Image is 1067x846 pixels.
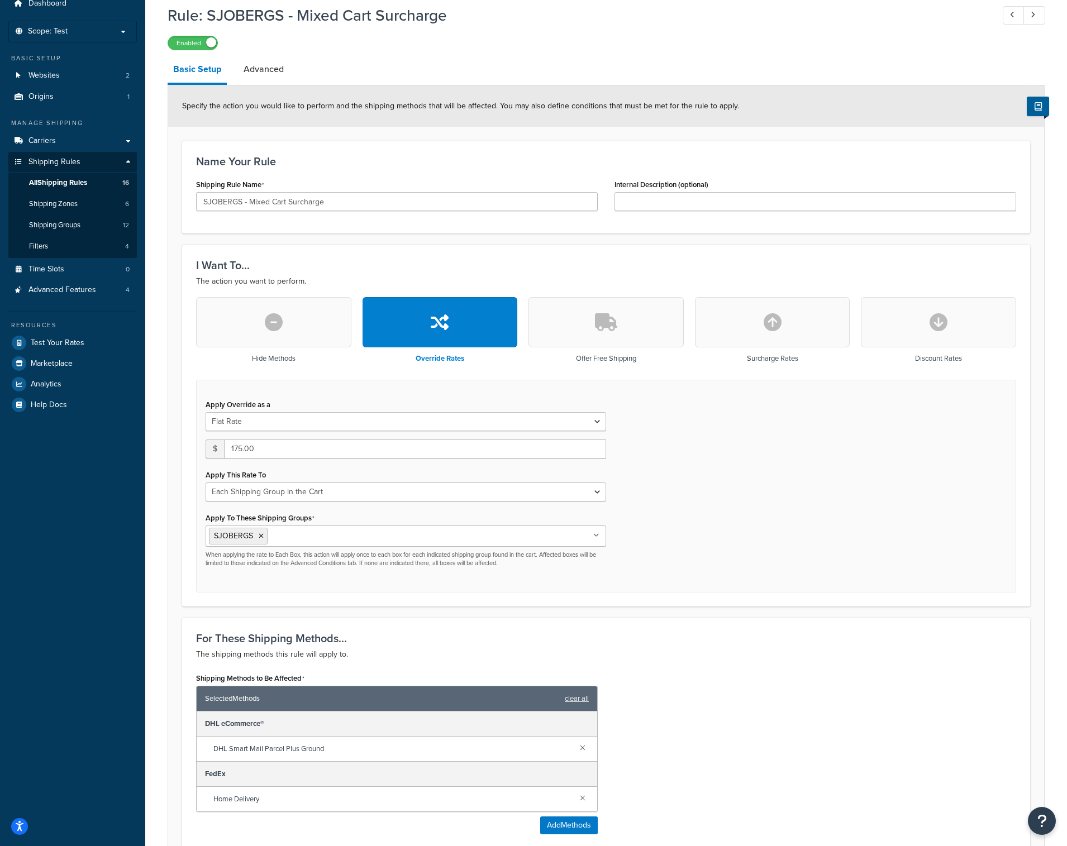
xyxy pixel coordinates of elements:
[8,215,137,236] a: Shipping Groups12
[127,92,130,102] span: 1
[125,242,129,251] span: 4
[168,56,227,85] a: Basic Setup
[31,380,61,389] span: Analytics
[196,648,1016,661] p: The shipping methods this rule will apply to.
[206,514,315,523] label: Apply To These Shipping Groups
[213,741,571,757] span: DHL Smart Mail Parcel Plus Ground
[28,136,56,146] span: Carriers
[8,152,137,173] a: Shipping Rules
[1003,6,1025,25] a: Previous Record
[205,691,559,706] span: Selected Methods
[8,87,137,107] li: Origins
[196,674,304,683] label: Shipping Methods to Be Affected
[8,259,137,280] li: Time Slots
[416,355,464,362] h3: Override Rates
[196,632,1016,644] h3: For These Shipping Methods...
[238,56,289,83] a: Advanced
[31,338,84,348] span: Test Your Rates
[1027,97,1049,116] button: Show Help Docs
[29,178,87,188] span: All Shipping Rules
[747,355,798,362] h3: Surcharge Rates
[168,4,982,26] h1: Rule: SJOBERGS - Mixed Cart Surcharge
[28,92,54,102] span: Origins
[126,285,130,295] span: 4
[8,54,137,63] div: Basic Setup
[28,71,60,80] span: Websites
[28,27,68,36] span: Scope: Test
[29,242,48,251] span: Filters
[8,374,137,394] a: Analytics
[8,65,137,86] li: Websites
[28,285,96,295] span: Advanced Features
[126,71,130,80] span: 2
[122,178,129,188] span: 16
[28,157,80,167] span: Shipping Rules
[8,194,137,214] a: Shipping Zones6
[126,265,130,274] span: 0
[206,439,224,458] span: $
[123,221,129,230] span: 12
[206,400,270,409] label: Apply Override as a
[252,355,296,362] h3: Hide Methods
[196,275,1016,288] p: The action you want to perform.
[8,215,137,236] li: Shipping Groups
[8,280,137,300] li: Advanced Features
[915,355,962,362] h3: Discount Rates
[8,131,137,151] a: Carriers
[197,711,597,737] div: DHL eCommerce®
[206,471,266,479] label: Apply This Rate To
[196,180,264,189] label: Shipping Rule Name
[615,180,708,189] label: Internal Description (optional)
[125,199,129,209] span: 6
[8,236,137,257] li: Filters
[8,65,137,86] a: Websites2
[214,530,253,542] span: SJOBERGS
[213,791,571,807] span: Home Delivery
[196,259,1016,271] h3: I Want To...
[31,400,67,410] span: Help Docs
[8,236,137,257] a: Filters4
[576,355,636,362] h3: Offer Free Shipping
[565,691,589,706] a: clear all
[29,221,80,230] span: Shipping Groups
[8,173,137,193] a: AllShipping Rules16
[8,280,137,300] a: Advanced Features4
[8,152,137,258] li: Shipping Rules
[29,199,78,209] span: Shipping Zones
[8,118,137,128] div: Manage Shipping
[540,816,598,834] button: AddMethods
[8,353,137,374] a: Marketplace
[182,100,739,112] span: Specify the action you would like to perform and the shipping methods that will be affected. You ...
[31,359,73,369] span: Marketplace
[206,551,606,568] p: When applying the rate to Each Box, this action will apply once to each box for each indicated sh...
[8,333,137,353] a: Test Your Rates
[1023,6,1045,25] a: Next Record
[8,194,137,214] li: Shipping Zones
[196,155,1016,168] h3: Name Your Rule
[1028,807,1056,835] button: Open Resource Center
[8,87,137,107] a: Origins1
[168,36,217,50] label: Enabled
[197,762,597,787] div: FedEx
[8,321,137,330] div: Resources
[28,265,64,274] span: Time Slots
[8,259,137,280] a: Time Slots0
[8,395,137,415] a: Help Docs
